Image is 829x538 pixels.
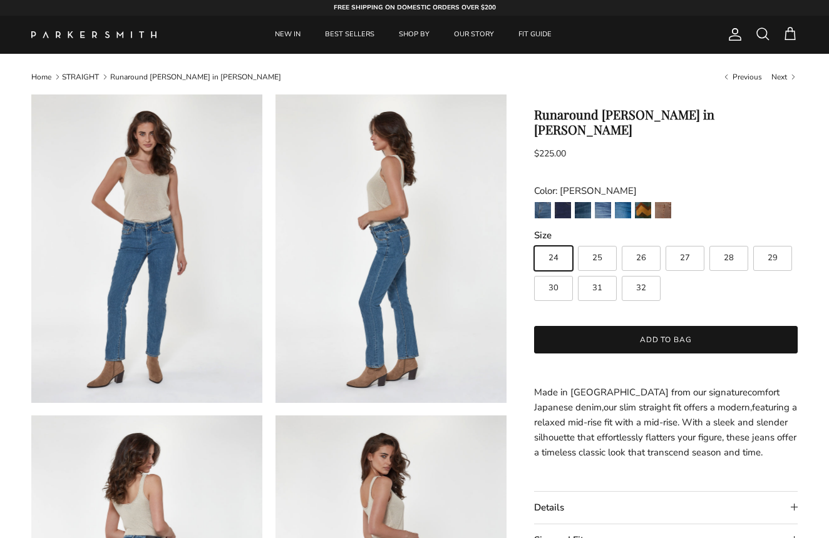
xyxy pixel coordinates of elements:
a: Home [31,72,51,82]
a: Azure [614,201,632,223]
a: OUR STORY [443,16,505,54]
h1: Runaround [PERSON_NAME] in [PERSON_NAME] [534,107,798,137]
nav: Breadcrumbs [31,71,798,82]
a: NEW IN [264,16,312,54]
a: SHOP BY [388,16,441,54]
span: 31 [592,284,602,292]
a: Lust [594,201,612,223]
span: 25 [592,254,602,262]
img: Azure [615,202,631,218]
img: Toffee [655,202,671,218]
img: Fairchild [635,202,651,218]
a: Jagger [534,201,552,223]
span: our slim straight fit offers a modern, featuring a relaxed mid-rise fit with a mid-rise. With a s... [534,401,797,459]
span: 30 [548,284,559,292]
a: Runaround [PERSON_NAME] in [PERSON_NAME] [110,72,281,82]
a: STRAIGHT [62,72,99,82]
a: Next [771,71,798,82]
span: 24 [548,254,559,262]
div: Color: [PERSON_NAME] [534,183,798,198]
img: Lust [595,202,611,218]
span: $225.00 [534,148,566,160]
a: Toffee [654,201,672,223]
span: 29 [768,254,778,262]
img: Parker Smith [31,31,157,38]
span: 26 [636,254,646,262]
a: Camden [554,201,572,223]
span: comfort Japanese denim, [534,386,780,414]
span: 28 [724,254,734,262]
a: Account [723,27,743,42]
img: Jagger [535,202,551,218]
div: Primary [187,16,640,54]
a: Fairchild [634,201,652,223]
span: 32 [636,284,646,292]
span: Made in [GEOGRAPHIC_DATA] from our signature [534,386,748,398]
legend: Size [534,229,552,242]
img: Gash [575,202,591,218]
a: FIT GUIDE [507,16,563,54]
span: Previous [733,72,762,82]
strong: FREE SHIPPING ON DOMESTIC ORDERS OVER $200 [334,3,496,12]
summary: Details [534,492,798,524]
a: BEST SELLERS [314,16,386,54]
span: 27 [680,254,690,262]
img: Camden [555,202,571,218]
a: Previous [722,71,762,82]
span: Next [771,72,787,82]
button: Add to bag [534,326,798,353]
a: Gash [574,201,592,223]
